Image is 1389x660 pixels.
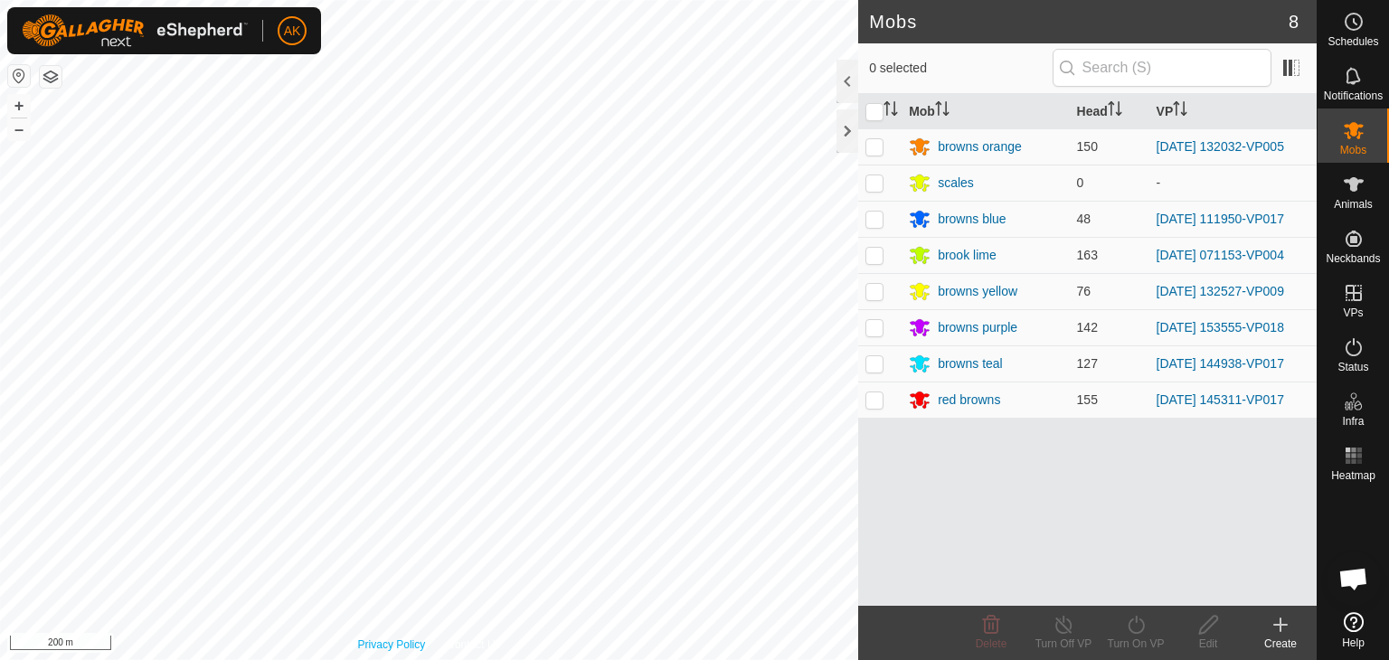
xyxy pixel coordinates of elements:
[1331,470,1375,481] span: Heatmap
[938,246,997,265] div: brook lime
[902,94,1069,129] th: Mob
[1077,356,1098,371] span: 127
[1172,636,1244,652] div: Edit
[1077,139,1098,154] span: 150
[8,95,30,117] button: +
[935,104,950,118] p-sorticon: Activate to sort
[1157,284,1284,298] a: [DATE] 132527-VP009
[1334,199,1373,210] span: Animals
[1328,36,1378,47] span: Schedules
[1077,284,1091,298] span: 76
[22,14,248,47] img: Gallagher Logo
[869,59,1052,78] span: 0 selected
[358,636,426,653] a: Privacy Policy
[447,636,500,653] a: Contact Us
[1077,248,1098,262] span: 163
[1053,49,1271,87] input: Search (S)
[1337,362,1368,372] span: Status
[1289,8,1299,35] span: 8
[1077,212,1091,226] span: 48
[1157,320,1284,335] a: [DATE] 153555-VP018
[1340,145,1366,156] span: Mobs
[1108,104,1122,118] p-sorticon: Activate to sort
[1318,605,1389,655] a: Help
[938,174,974,193] div: scales
[938,210,1006,229] div: browns blue
[1342,637,1365,648] span: Help
[869,11,1289,33] h2: Mobs
[1077,392,1098,407] span: 155
[1149,165,1317,201] td: -
[284,22,301,41] span: AK
[938,137,1022,156] div: browns orange
[8,65,30,87] button: Reset Map
[1157,248,1284,262] a: [DATE] 071153-VP004
[1149,94,1317,129] th: VP
[1157,356,1284,371] a: [DATE] 144938-VP017
[8,118,30,140] button: –
[1327,552,1381,606] div: Open chat
[1157,139,1284,154] a: [DATE] 132032-VP005
[1342,416,1364,427] span: Infra
[1100,636,1172,652] div: Turn On VP
[883,104,898,118] p-sorticon: Activate to sort
[1027,636,1100,652] div: Turn Off VP
[1244,636,1317,652] div: Create
[1173,104,1187,118] p-sorticon: Activate to sort
[1077,320,1098,335] span: 142
[1157,392,1284,407] a: [DATE] 145311-VP017
[938,354,1003,373] div: browns teal
[1324,90,1383,101] span: Notifications
[1326,253,1380,264] span: Neckbands
[1157,212,1284,226] a: [DATE] 111950-VP017
[938,391,1000,410] div: red browns
[1070,94,1149,129] th: Head
[938,318,1017,337] div: browns purple
[1077,175,1084,190] span: 0
[1343,307,1363,318] span: VPs
[976,637,1007,650] span: Delete
[938,282,1017,301] div: browns yellow
[40,66,61,88] button: Map Layers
